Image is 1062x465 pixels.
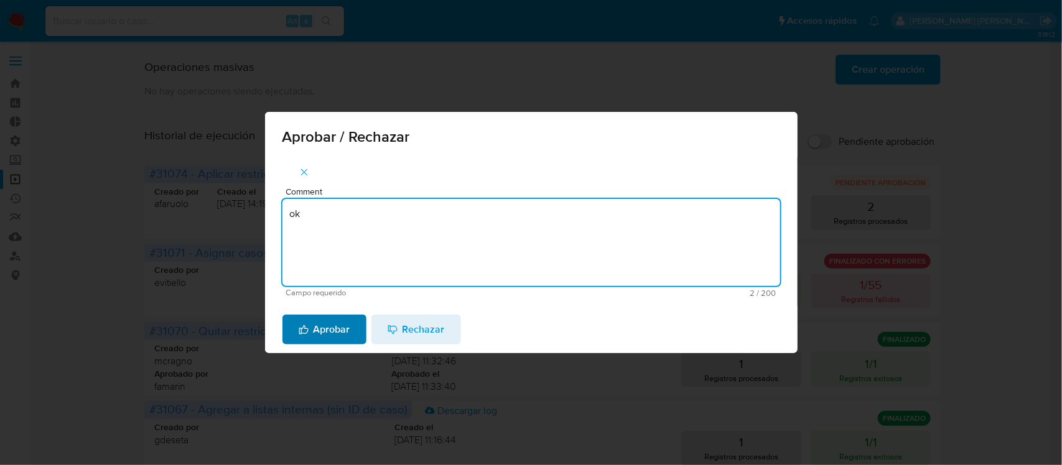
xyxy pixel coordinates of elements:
[282,129,780,144] span: Aprobar / Rechazar
[371,315,461,344] button: Rechazar
[282,315,366,344] button: Aprobar
[299,316,350,343] span: Aprobar
[286,288,531,297] span: Campo requerido
[388,316,445,343] span: Rechazar
[286,187,784,196] span: Comment
[282,199,780,286] textarea: ok
[531,289,776,297] span: Máximo 200 caracteres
